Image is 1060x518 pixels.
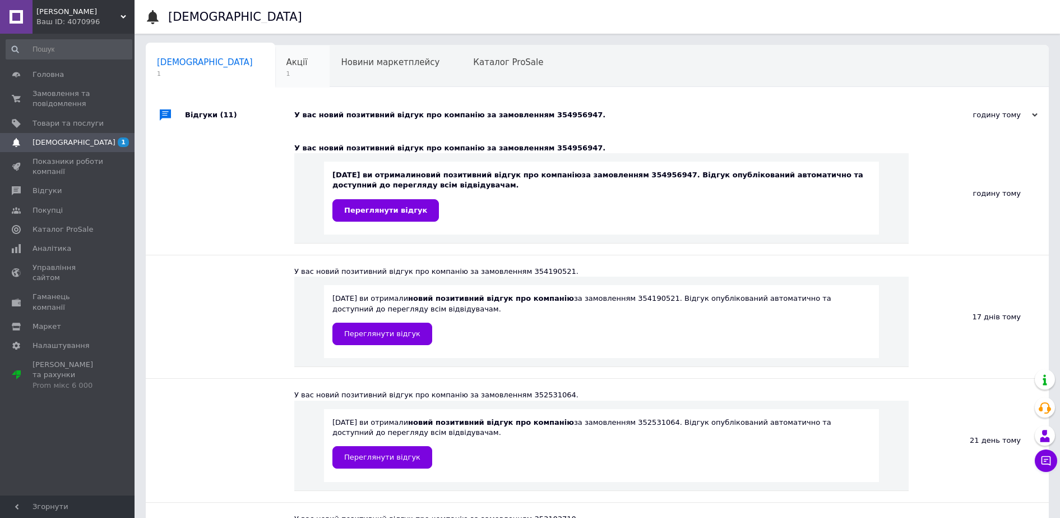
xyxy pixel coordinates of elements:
[416,171,582,179] b: новий позитивний відгук про компанію
[157,70,253,78] span: 1
[6,39,132,59] input: Пошук
[344,329,420,338] span: Переглянути відгук
[33,70,64,80] span: Головна
[185,98,294,132] div: Відгуки
[408,418,574,427] b: новий позитивний відгук про компанію
[286,57,308,67] span: Акції
[33,381,104,391] div: Prom мікс 6 000
[341,57,439,67] span: Новини маркетплейсу
[36,17,135,27] div: Ваш ID: 4070996
[157,57,253,67] span: [DEMOGRAPHIC_DATA]
[332,199,439,222] a: Переглянути відгук
[332,446,432,469] a: Переглянути відгук
[118,137,129,147] span: 1
[294,267,909,277] div: У вас новий позитивний відгук про компанію за замовленням 354190521.
[33,89,104,109] span: Замовлення та повідомлення
[408,294,574,302] b: новий позитивний відгук про компанію
[286,70,308,78] span: 1
[33,118,104,129] span: Товари та послуги
[33,186,62,196] span: Відгуки
[33,360,104,391] span: [PERSON_NAME] та рахунки
[294,143,909,153] div: У вас новий позитивний відгук про компанію за замовленням 354956947.
[332,323,432,345] a: Переглянути відгук
[294,110,925,120] div: У вас новий позитивний відгук про компанію за замовленням 354956947.
[168,10,302,24] h1: [DEMOGRAPHIC_DATA]
[332,418,871,469] div: [DATE] ви отримали за замовленням 352531064. Відгук опублікований автоматично та доступний до пер...
[33,263,104,283] span: Управління сайтом
[925,110,1038,120] div: годину тому
[909,132,1049,255] div: годину тому
[220,111,237,119] span: (11)
[909,255,1049,378] div: 17 днів тому
[332,294,871,345] div: [DATE] ви отримали за замовленням 354190521. Відгук опублікований автоматично та доступний до пер...
[473,57,543,67] span: Каталог ProSale
[33,224,93,235] span: Каталог ProSale
[33,244,71,254] span: Аналітика
[36,7,121,17] span: Ламантин
[1035,450,1057,472] button: Чат з покупцем
[294,390,909,400] div: У вас новий позитивний відгук про компанію за замовленням 352531064.
[33,292,104,312] span: Гаманець компанії
[33,137,115,148] span: [DEMOGRAPHIC_DATA]
[332,170,871,221] div: [DATE] ви отримали за замовленням 354956947. Відгук опублікований автоматично та доступний до пер...
[344,453,420,461] span: Переглянути відгук
[33,157,104,177] span: Показники роботи компанії
[33,205,63,216] span: Покупці
[33,341,90,351] span: Налаштування
[344,206,427,214] span: Переглянути відгук
[33,322,61,332] span: Маркет
[909,379,1049,502] div: 21 день тому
